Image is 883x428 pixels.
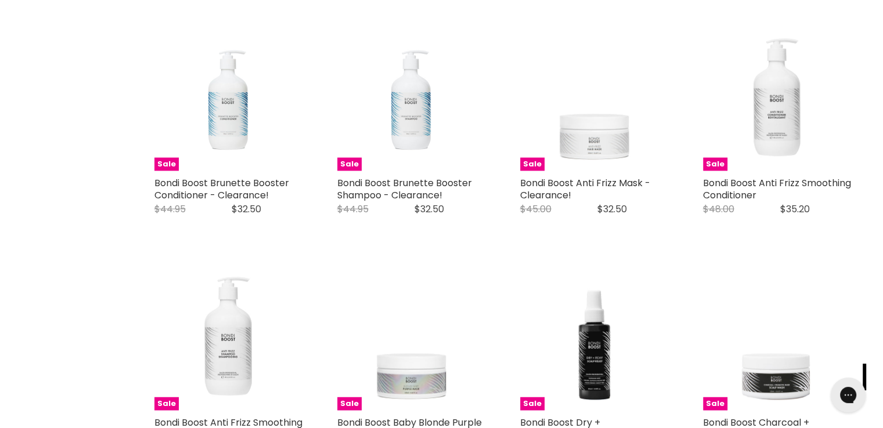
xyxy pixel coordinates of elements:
[520,23,668,171] img: Bondi Boost Anti Frizz Mask - Clearance!
[703,263,851,411] img: Bondi Boost Charcoal + Probiotic Mask Scalp Wash - Clearance!
[703,202,734,216] span: $48.00
[703,263,851,411] a: Bondi Boost Charcoal + Probiotic Mask Scalp Wash - Clearance! Sale
[154,158,179,171] span: Sale
[520,23,668,171] a: Bondi Boost Anti Frizz Mask - Clearance! Sale
[154,397,179,411] span: Sale
[337,158,362,171] span: Sale
[415,202,444,216] span: $32.50
[232,202,261,216] span: $32.50
[154,23,302,171] a: Bondi Boost Brunette Booster Conditioner - Clearance! Sale
[520,263,668,411] a: Bondi Boost Dry + Itchy Scalp Relief - Clearance! Sale
[597,202,627,216] span: $32.50
[337,176,472,202] a: Bondi Boost Brunette Booster Shampoo - Clearance!
[337,263,485,411] a: Bondi Boost Baby Blonde Purple Hair Mask - Clearance! Sale
[703,23,851,171] a: Bondi Boost Anti Frizz Smoothing Conditioner Sale
[703,397,727,411] span: Sale
[780,202,810,216] span: $35.20
[337,397,362,411] span: Sale
[520,263,668,411] img: Bondi Boost Dry + Itchy Scalp Relief - Clearance!
[703,23,851,171] img: Bondi Boost Anti Frizz Smoothing Conditioner
[337,263,485,411] img: Bondi Boost Baby Blonde Purple Hair Mask - Clearance!
[169,23,287,171] img: Bondi Boost Brunette Booster Conditioner - Clearance!
[520,158,545,171] span: Sale
[520,397,545,411] span: Sale
[154,263,302,411] a: Bondi Boost Anti Frizz Smoothing Shampoo Sale
[154,176,289,202] a: Bondi Boost Brunette Booster Conditioner - Clearance!
[520,202,552,216] span: $45.00
[520,176,650,202] a: Bondi Boost Anti Frizz Mask - Clearance!
[154,263,302,411] img: Bondi Boost Anti Frizz Smoothing Shampoo
[825,373,871,416] iframe: Gorgias live chat messenger
[154,202,186,216] span: $44.95
[703,176,851,202] a: Bondi Boost Anti Frizz Smoothing Conditioner
[703,158,727,171] span: Sale
[352,23,470,171] img: Bondi Boost Brunette Booster Shampoo - Clearance!
[337,23,485,171] a: Bondi Boost Brunette Booster Shampoo - Clearance! Sale
[337,202,369,216] span: $44.95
